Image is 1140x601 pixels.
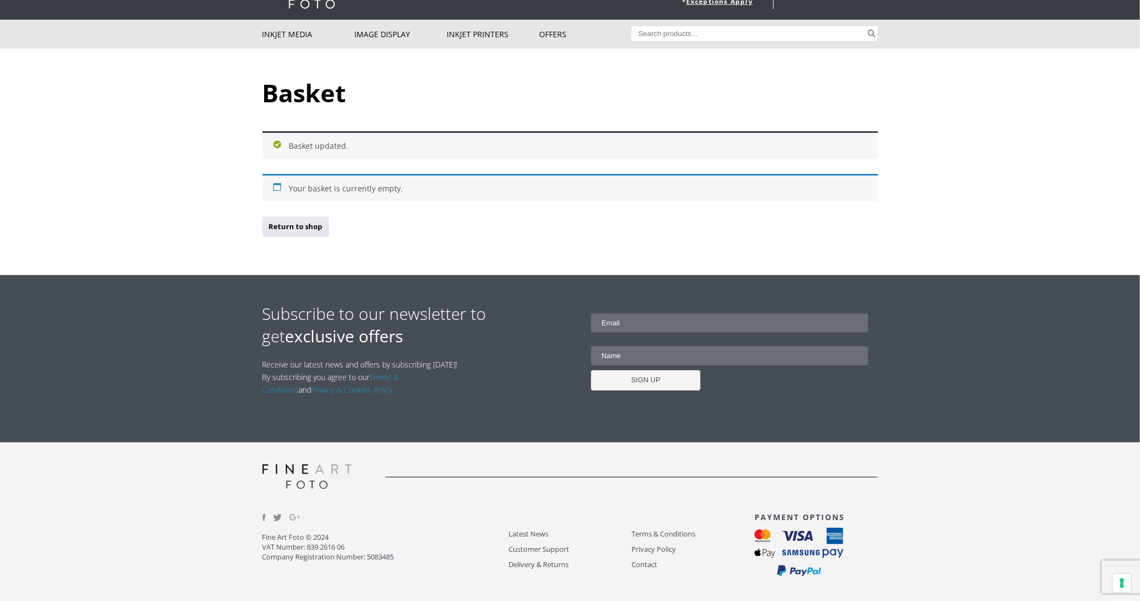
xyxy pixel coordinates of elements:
[632,558,755,571] a: Contact
[539,20,632,49] a: Offers
[273,514,282,521] img: twitter.svg
[262,174,878,201] div: Your basket is currently empty.
[262,76,878,109] h1: Basket
[262,464,352,489] img: logo-grey.svg
[289,512,300,523] img: Google_Plus.svg
[262,131,878,159] div: Basket updated.
[755,512,878,522] h3: PAYMENT OPTIONS
[262,217,329,237] a: Return to shop
[632,543,755,556] a: Privacy Policy
[508,543,632,556] a: Customer Support
[591,346,868,365] input: Name
[632,26,866,41] input: Search products…
[755,528,844,577] img: payment_options.svg
[312,384,395,395] a: Privacy & Cookies Policy.
[262,358,464,396] p: Receive our latest news and offers by subscribing [DATE]! By subscribing you agree to our and
[591,313,868,332] input: Email
[447,20,539,49] a: Inkjet Printers
[285,325,404,347] strong: exclusive offers
[508,528,632,540] a: Latest News
[262,514,266,521] img: facebook.svg
[262,302,570,347] h2: Subscribe to our newsletter to get
[1113,574,1131,592] button: Your consent preferences for tracking technologies
[866,26,878,41] button: Search
[262,532,508,562] p: Fine Art Foto © 2024 VAT Number: 839 2616 06 Company Registration Number: 5083485
[354,20,447,49] a: Image Display
[632,528,755,540] a: Terms & Conditions
[508,558,632,571] a: Delivery & Returns
[591,370,700,390] input: SIGN UP
[262,20,355,49] a: Inkjet Media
